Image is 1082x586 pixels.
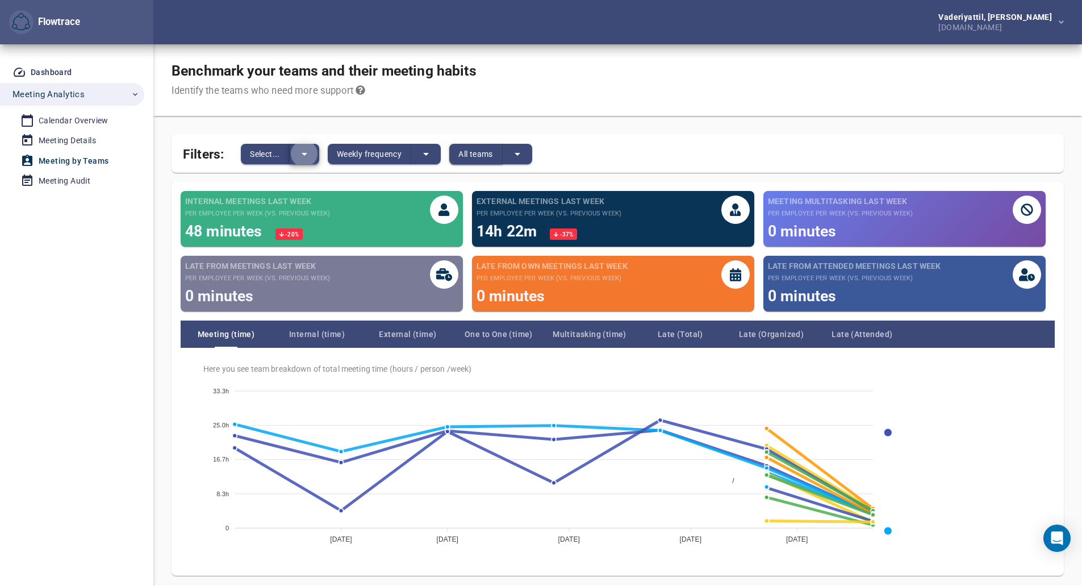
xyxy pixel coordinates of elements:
span: Late from own meetings last week [477,260,628,272]
small: per employee per week (vs. previous week) [477,209,621,218]
tspan: [DATE] [680,536,702,544]
div: Meeting by Teams [39,154,108,168]
div: split button [449,144,532,164]
small: per employee per week (vs. previous week) [768,209,913,218]
span: Here you see team breakdown of total meeting time (hours / person / week ) [203,364,1041,374]
button: Weekly frequency [328,144,411,164]
span: Late (Total) [635,327,726,341]
span: Late (Organized) [726,327,817,341]
span: Internal meetings last week [185,196,330,207]
span: Meeting (time) [181,327,271,341]
span: Select... [250,147,280,161]
tspan: 16.7h [213,456,229,463]
span: Multitasking (time) [544,327,635,341]
div: Team breakdown [181,321,1055,348]
small: per employee per week (vs. previous week) [185,209,330,218]
span: Meeting Analytics [12,87,85,102]
span: External meetings last week [477,196,621,207]
span: Filters: [183,140,224,164]
tspan: [DATE] [437,536,459,544]
div: Flowtrace [9,10,80,35]
tspan: [DATE] [330,536,352,544]
span: Meeting Multitasking last week [768,196,913,207]
div: Identify the teams who need more support [172,84,477,98]
span: 0 minutes [477,287,545,305]
div: Open Intercom Messenger [1043,525,1071,552]
span: 0 minutes [768,222,836,240]
span: 14h 22m [477,222,541,240]
span: Weekly frequency [337,147,402,161]
span: Late from meetings last week [185,260,330,272]
div: split button [241,144,319,164]
span: External (time) [362,327,453,341]
div: Flowtrace [34,15,80,29]
small: per employee per week (vs. previous week) [477,274,628,283]
small: per employee per week (vs. previous week) [185,274,330,283]
tspan: [DATE] [558,536,580,544]
span: 0 minutes [185,287,253,305]
span: All teams [458,147,493,161]
button: Select... [241,144,290,164]
span: -20 % [284,231,299,238]
tspan: 8.3h [216,491,229,497]
tspan: 25.0h [213,422,229,429]
small: per employee per week (vs. previous week) [768,274,941,283]
span: / [724,477,734,485]
span: 48 minutes [185,222,266,240]
div: Vaderiyattil, [PERSON_NAME] [938,13,1056,21]
span: Late (Attended) [817,327,908,341]
button: Vaderiyattil, [PERSON_NAME][DOMAIN_NAME] [920,10,1073,35]
span: Late from attended meetings last week [768,260,941,272]
div: split button [328,144,441,164]
div: [DOMAIN_NAME] [938,21,1056,31]
button: All teams [449,144,503,164]
span: One to One (time) [453,327,544,341]
span: 0 minutes [768,287,836,305]
h1: Benchmark your teams and their meeting habits [172,63,477,80]
img: Flowtrace [12,13,30,31]
div: Meeting Details [39,134,96,148]
span: -37 % [559,231,574,238]
div: Calendar Overview [39,114,108,128]
tspan: 0 [225,525,229,531]
tspan: 33.3h [213,388,229,394]
div: Meeting Audit [39,174,90,188]
button: Flowtrace [9,10,34,35]
tspan: [DATE] [786,536,808,544]
span: Internal (time) [271,327,362,341]
div: Dashboard [31,65,72,80]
